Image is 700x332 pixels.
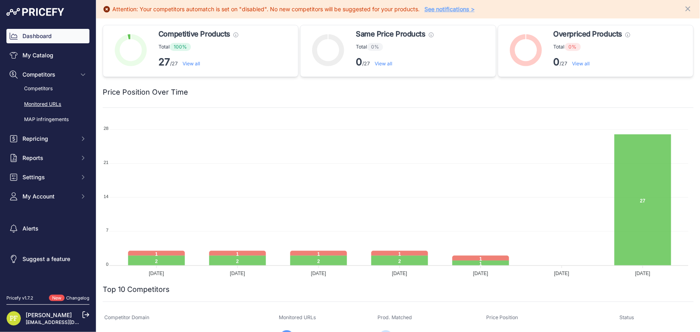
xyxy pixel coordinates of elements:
[356,56,362,68] strong: 0
[6,67,89,82] button: Competitors
[6,113,89,127] a: MAP infringements
[6,221,89,236] a: Alerts
[6,97,89,111] a: Monitored URLs
[22,71,75,79] span: Competitors
[6,82,89,96] a: Competitors
[170,43,191,51] span: 100%
[554,56,560,68] strong: 0
[6,252,89,266] a: Suggest a feature
[6,29,89,285] nav: Sidebar
[158,56,170,68] strong: 27
[367,43,383,51] span: 0%
[103,284,170,295] h2: Top 10 Competitors
[554,271,569,276] tspan: [DATE]
[554,43,630,51] p: Total
[149,271,164,276] tspan: [DATE]
[554,28,622,40] span: Overpriced Products
[158,43,238,51] p: Total
[103,87,188,98] h2: Price Position Over Time
[22,135,75,143] span: Repricing
[6,295,33,302] div: Pricefy v1.7.2
[684,3,694,13] button: Close
[22,192,75,200] span: My Account
[158,28,230,40] span: Competitive Products
[311,271,326,276] tspan: [DATE]
[230,271,245,276] tspan: [DATE]
[356,28,425,40] span: Same Price Products
[22,173,75,181] span: Settings
[26,319,110,325] a: [EMAIL_ADDRESS][DOMAIN_NAME]
[375,61,392,67] a: View all
[356,56,433,69] p: /27
[106,262,108,267] tspan: 0
[183,61,200,67] a: View all
[279,314,316,320] span: Monitored URLs
[473,271,488,276] tspan: [DATE]
[103,126,108,131] tspan: 28
[6,48,89,63] a: My Catalog
[424,6,475,12] a: See notifications >
[106,228,108,233] tspan: 7
[112,5,420,13] div: Attention: Your competitors automatch is set on "disabled". No new competitors will be suggested ...
[49,295,65,302] span: New
[635,271,651,276] tspan: [DATE]
[103,194,108,198] tspan: 14
[158,56,238,69] p: /27
[22,154,75,162] span: Reports
[378,314,412,320] span: Prod. Matched
[6,151,89,165] button: Reports
[392,271,407,276] tspan: [DATE]
[6,8,64,16] img: Pricefy Logo
[620,314,635,320] span: Status
[66,295,89,301] a: Changelog
[6,170,89,184] button: Settings
[565,43,581,51] span: 0%
[6,189,89,204] button: My Account
[103,160,108,165] tspan: 21
[6,29,89,43] a: Dashboard
[554,56,630,69] p: /27
[356,43,433,51] p: Total
[487,314,518,320] span: Price Position
[572,61,590,67] a: View all
[6,132,89,146] button: Repricing
[104,314,149,320] span: Competitor Domain
[26,312,72,318] a: [PERSON_NAME]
